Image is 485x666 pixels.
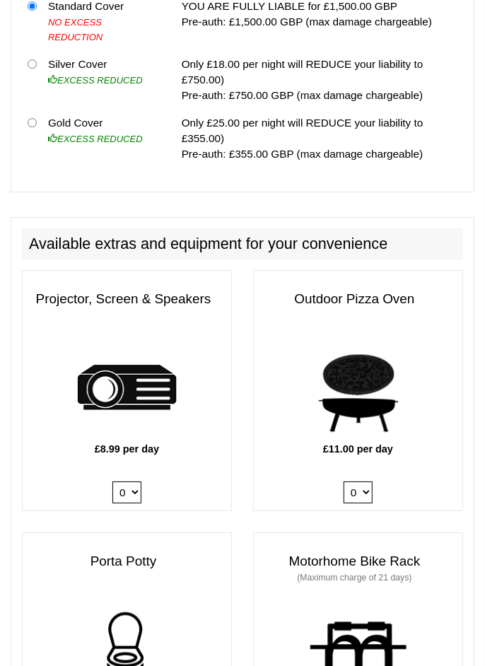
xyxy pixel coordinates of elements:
[176,51,463,110] td: Only £18.00 per night will REDUCE your liability to £750.00) Pre-auth: £750.00 GBP (max damage ch...
[323,443,393,455] b: £11.00 per day
[42,51,161,110] td: Silver Cover
[176,109,463,167] td: Only £25.00 per night will REDUCE your liability to £355.00) Pre-auth: £355.00 GBP (max damage ch...
[297,573,411,583] small: (Maximum charge of 21 days)
[23,547,231,576] h3: Porta Potty
[75,338,180,443] img: projector.png
[22,228,463,259] h2: Available extras and equipment for your convenience
[254,547,462,591] h3: Motorhome Bike Rack
[23,285,231,314] h3: Projector, Screen & Speakers
[48,75,143,86] i: EXCESS REDUCED
[306,338,411,443] img: pizza.png
[48,134,143,144] i: EXCESS REDUCED
[42,109,161,167] td: Gold Cover
[48,17,103,43] i: NO EXCESS REDUCTION
[95,443,159,455] b: £8.99 per day
[254,285,462,314] h3: Outdoor Pizza Oven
